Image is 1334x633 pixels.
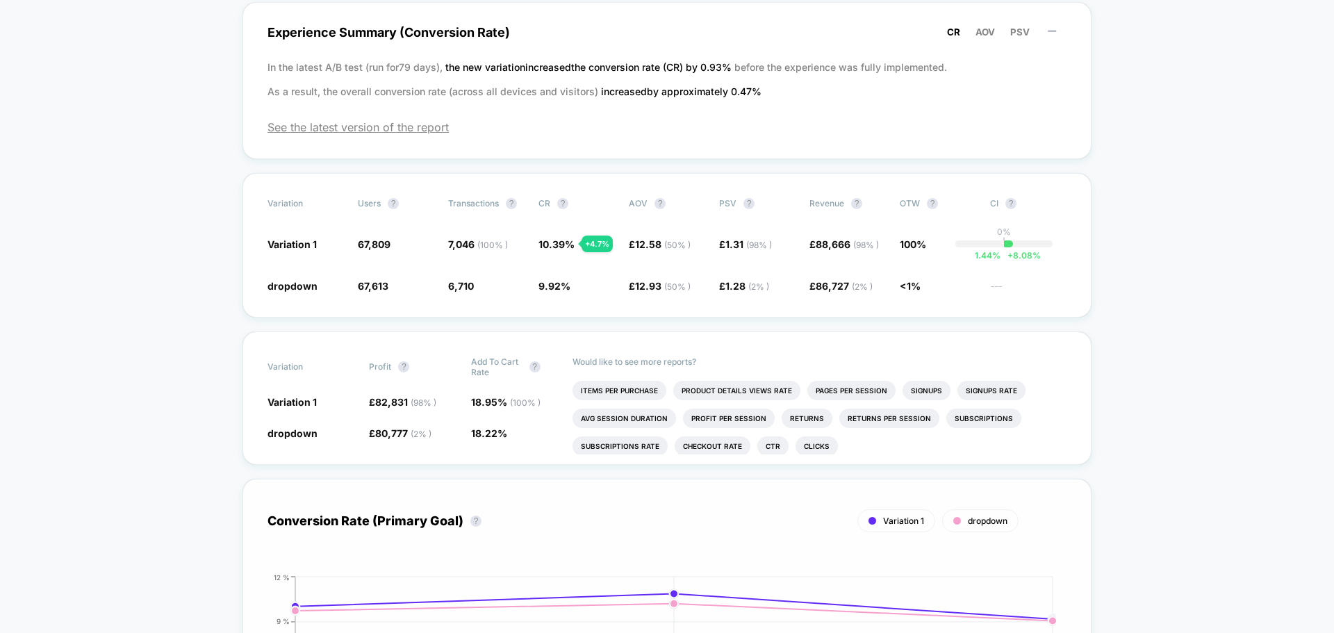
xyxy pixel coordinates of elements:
button: ? [743,198,755,209]
span: 9.92 % [538,280,570,292]
li: Signups Rate [957,381,1026,400]
button: CR [943,26,964,38]
span: users [358,198,381,208]
p: In the latest A/B test (run for 79 days), before the experience was fully implemented. As a resul... [267,55,1067,104]
span: £ [809,280,873,292]
span: ( 98 % ) [853,240,879,250]
span: ( 100 % ) [510,397,541,408]
span: Add To Cart Rate [471,356,522,377]
span: ( 98 % ) [746,240,772,250]
tspan: 9 % [277,617,290,625]
span: 6,710 [448,280,474,292]
span: PSV [719,198,736,208]
button: ? [1005,198,1016,209]
span: Variation [267,356,344,377]
span: + [1007,250,1013,261]
span: £ [369,427,431,439]
div: + 4.7 % [582,236,613,252]
span: ( 98 % ) [411,397,436,408]
span: 10.39 % [538,238,575,250]
span: Experience Summary (Conversion Rate) [267,17,1067,48]
span: the new variation increased the conversion rate (CR) by 0.93 % [445,61,734,73]
li: Avg Session Duration [573,409,676,428]
span: dropdown [267,427,318,439]
li: Returns [782,409,832,428]
span: Variation 1 [267,396,317,408]
span: dropdown [267,280,318,292]
span: CI [990,198,1067,209]
span: £ [629,238,691,250]
span: ( 2 % ) [852,281,873,292]
span: 12.58 [635,238,691,250]
span: 18.95 % [471,396,541,408]
li: Product Details Views Rate [673,381,800,400]
button: ? [557,198,568,209]
li: Ctr [757,436,789,456]
span: CR [947,26,960,38]
span: £ [719,280,769,292]
button: PSV [1006,26,1034,38]
span: ( 50 % ) [664,281,691,292]
span: 67,613 [358,280,388,292]
span: 82,831 [375,396,436,408]
span: 1.31 [725,238,772,250]
span: Transactions [448,198,499,208]
li: Pages Per Session [807,381,896,400]
button: ? [851,198,862,209]
span: --- [990,282,1067,293]
span: Variation [267,198,344,209]
span: £ [369,396,436,408]
button: ? [398,361,409,372]
li: Profit Per Session [683,409,775,428]
span: 8.08 % [1000,250,1041,261]
span: £ [809,238,879,250]
span: 1.28 [725,280,769,292]
p: Would like to see more reports? [573,356,1067,367]
button: ? [506,198,517,209]
span: 86,727 [816,280,873,292]
span: increased by approximately 0.47 % [601,85,761,97]
li: Checkout Rate [675,436,750,456]
span: ( 50 % ) [664,240,691,250]
li: Clicks [796,436,838,456]
span: AOV [629,198,648,208]
button: ? [529,361,541,372]
span: 12.93 [635,280,691,292]
span: 88,666 [816,238,879,250]
p: | [1003,237,1005,247]
span: 80,777 [375,427,431,439]
span: OTW [900,198,976,209]
span: PSV [1010,26,1030,38]
tspan: 12 % [274,573,290,581]
span: ( 2 % ) [748,281,769,292]
button: ? [927,198,938,209]
span: Profit [369,361,391,372]
span: 18.22 % [471,427,507,439]
span: ( 2 % ) [411,429,431,439]
span: ( 100 % ) [477,240,508,250]
span: AOV [975,26,995,38]
li: Signups [903,381,950,400]
span: CR [538,198,550,208]
span: 100% [900,238,926,250]
span: £ [629,280,691,292]
span: 1.44 % [975,250,1000,261]
button: ? [654,198,666,209]
span: See the latest version of the report [267,120,1067,134]
button: ? [470,516,481,527]
span: <1% [900,280,921,292]
span: Revenue [809,198,844,208]
button: AOV [971,26,999,38]
p: 0% [997,227,1011,237]
li: Returns Per Session [839,409,939,428]
span: £ [719,238,772,250]
li: Items Per Purchase [573,381,666,400]
span: dropdown [968,516,1007,526]
li: Subscriptions [946,409,1021,428]
span: Variation 1 [267,238,317,250]
li: Subscriptions Rate [573,436,668,456]
button: ? [388,198,399,209]
span: Variation 1 [883,516,924,526]
span: 67,809 [358,238,390,250]
span: 7,046 [448,238,508,250]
